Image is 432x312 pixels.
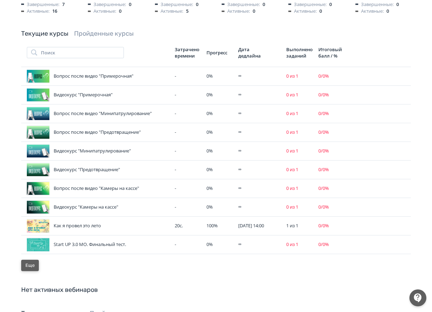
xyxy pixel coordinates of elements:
span: 0 / 0 % [318,91,329,98]
div: Выполнено заданий [286,46,313,59]
span: [DATE] 14:00 [238,222,264,229]
span: 0 [263,1,265,8]
span: 0 / 0 % [318,166,329,173]
div: ∞ [238,91,281,98]
div: - [175,185,201,192]
div: Как я провел это лето [27,219,169,233]
span: 0 из 1 [286,73,298,79]
div: Видеокурс "Примерочная" [27,88,169,102]
div: - [175,241,201,248]
span: Завершенные: [288,1,326,8]
span: Активные: [21,8,49,15]
span: 0 из 1 [286,241,298,247]
span: 0 из 1 [286,129,298,135]
div: ∞ [238,129,281,136]
div: - [175,91,201,98]
span: Завершенные: [222,1,260,8]
span: 16 [52,8,57,15]
span: 0 / 0 % [318,129,329,135]
div: Дата дедлайна [238,46,263,59]
span: 0 % [206,91,213,98]
div: Видеокурс "Предотвращение" [27,163,169,177]
span: 0 % [206,148,213,154]
div: ∞ [238,185,281,192]
span: 0 % [206,204,213,210]
a: Пройденные курсы [74,30,134,37]
div: - [175,148,201,155]
span: 5 [186,8,188,15]
span: 0 [119,8,121,15]
span: 0 % [206,166,213,173]
div: - [175,110,201,117]
span: 0 [386,8,389,15]
div: Вопрос после видео "Предотвращение" [27,125,169,139]
div: Вопрос после видео "Примерочная" [27,69,169,83]
div: - [175,166,201,173]
div: Вопрос после видео "Камеры на кассе" [27,181,169,196]
span: 20с. [175,222,183,229]
span: 0 % [206,73,213,79]
span: 0 / 0 % [318,73,329,79]
span: 0 [329,1,332,8]
span: 0 % [206,241,213,247]
span: 1 из 1 [286,222,298,229]
span: 0 / 0 % [318,204,329,210]
span: 0 [253,8,255,15]
span: 0 из 1 [286,204,298,210]
div: Затрачено времени [175,46,201,59]
div: Видеокурс "Минипатрулирование" [27,144,169,158]
span: 0 [319,8,322,15]
span: 0 / 0 % [318,241,329,247]
span: 0 из 1 [286,91,298,98]
div: Итоговый балл / % [318,46,344,59]
div: ∞ [238,110,281,117]
span: Активные: [288,8,317,15]
span: Активные: [155,8,183,15]
span: 0 % [206,129,213,135]
span: 100 % [206,222,218,229]
span: Активные: [88,8,116,15]
div: Вопрос после видео "Минипатрулирование" [27,107,169,121]
span: 0 % [206,110,213,116]
span: 0 / 0 % [318,110,329,116]
span: 0 / 0 % [318,222,329,229]
div: ∞ [238,166,281,173]
span: 0 [196,1,198,8]
button: Еще [21,260,39,271]
span: 0 из 1 [286,185,298,191]
div: Видеокурс "Камеры на кассе" [27,200,169,214]
div: - [175,204,201,211]
span: 0 из 1 [286,148,298,154]
span: 0 / 0 % [318,185,329,191]
div: Start UP 3.0 МО. Финальный тест. [27,238,169,252]
span: 7 [62,1,65,8]
div: ∞ [238,241,281,248]
span: Завершенные: [155,1,193,8]
div: - [175,129,201,136]
div: ∞ [238,204,281,211]
span: 0 из 1 [286,110,298,116]
div: Прогресс [206,49,233,56]
a: Текущие курсы [21,30,68,37]
span: 0 % [206,185,213,191]
span: 0 [129,1,131,8]
span: Завершенные: [88,1,126,8]
span: Активные: [222,8,250,15]
span: 0 из 1 [286,166,298,173]
span: Завершенные: [355,1,394,8]
div: ∞ [238,73,281,80]
div: ∞ [238,148,281,155]
span: 0 / 0 % [318,148,329,154]
div: - [175,73,201,80]
span: Активные: [355,8,384,15]
span: 0 [396,1,399,8]
span: Завершенные: [21,1,59,8]
div: Нет активных вебинаров [21,285,411,295]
